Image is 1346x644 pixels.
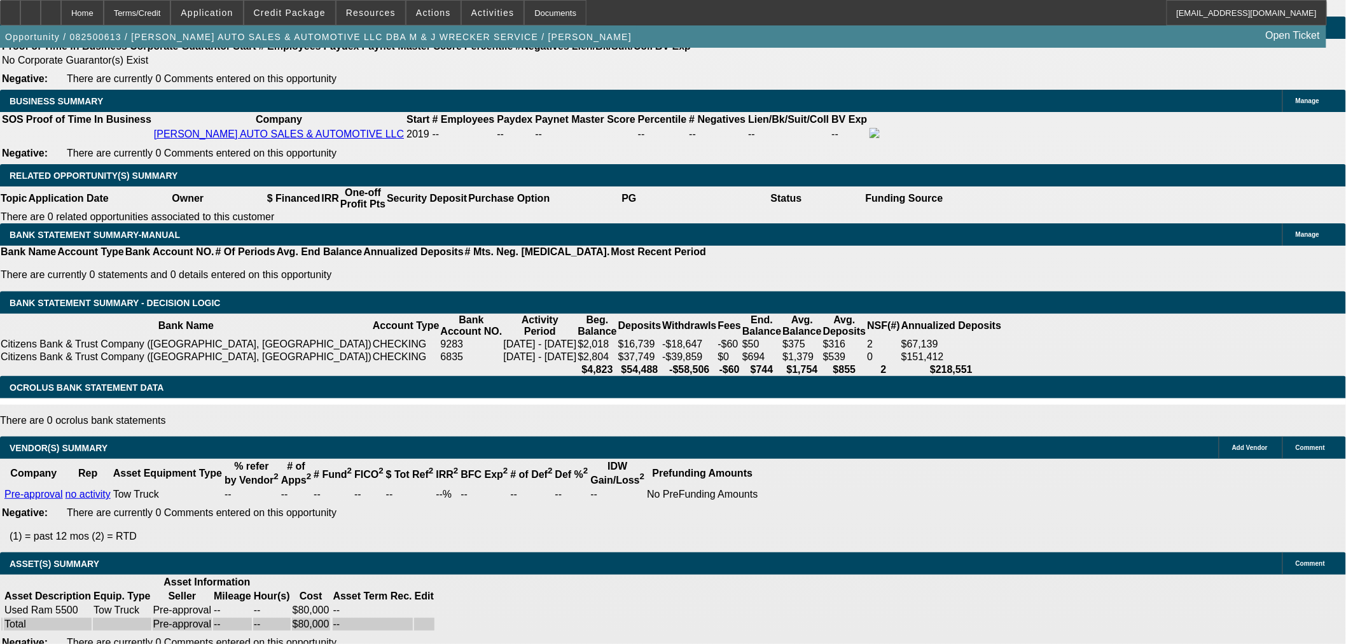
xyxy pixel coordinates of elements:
span: -- [433,129,440,139]
td: -- [253,604,291,617]
b: IDW Gain/Loss [590,461,644,486]
b: Company [10,468,57,479]
th: Proof of Time In Business [25,113,152,126]
td: -- [460,488,508,501]
sup: 2 [274,472,278,482]
td: -- [253,618,291,631]
span: ASSET(S) SUMMARY [10,559,99,569]
th: $218,551 [901,363,1002,376]
th: Avg. Deposits [822,314,867,338]
td: -- [510,488,553,501]
td: --% [435,488,459,501]
td: 9283 [440,338,503,351]
sup: 2 [503,466,508,476]
sup: 2 [548,466,552,476]
span: Credit Package [254,8,326,18]
th: Purchase Option [468,186,550,211]
span: OCROLUS BANK STATEMENT DATA [10,382,163,393]
button: Resources [336,1,405,25]
button: Actions [406,1,461,25]
span: BUSINESS SUMMARY [10,96,103,106]
td: -$18,647 [662,338,717,351]
th: SOS [1,113,24,126]
td: $37,749 [618,351,662,363]
td: $0 [718,351,742,363]
b: Negative: [2,507,48,518]
td: -- [555,488,589,501]
span: There are currently 0 Comments entered on this opportunity [67,73,336,84]
td: -- [496,127,533,141]
div: Used Ram 5500 [4,605,91,616]
b: # Employees [433,114,495,125]
th: $4,823 [577,363,617,376]
td: -- [224,488,279,501]
span: Resources [346,8,396,18]
th: Most Recent Period [611,246,707,258]
b: $ Tot Ref [386,469,434,480]
th: Beg. Balance [577,314,617,338]
span: Actions [416,8,451,18]
td: -- [590,488,645,501]
b: Negative: [2,148,48,158]
td: No Corporate Guarantor(s) Exist [1,54,697,67]
th: IRR [321,186,340,211]
th: One-off Profit Pts [340,186,386,211]
b: Asset Information [163,577,250,587]
b: # Negatives [689,114,746,125]
td: [DATE] - [DATE] [503,338,577,351]
th: Owner [109,186,267,211]
b: Asset Description [4,591,91,601]
div: -- [536,129,635,140]
th: Withdrawls [662,314,717,338]
b: Hour(s) [254,591,290,601]
b: # Fund [314,469,352,480]
b: Lien/Bk/Suit/Coll [748,114,829,125]
th: Bank Account NO. [125,246,215,258]
span: Comment [1296,560,1325,567]
b: Start [406,114,429,125]
b: Mileage [214,591,251,601]
th: Account Type [57,246,125,258]
sup: 2 [640,472,644,482]
th: $1,754 [782,363,822,376]
b: BFC Exp [461,469,508,480]
sup: 2 [583,466,588,476]
p: (1) = past 12 mos (2) = RTD [10,531,1346,542]
a: [PERSON_NAME] AUTO SALES & AUTOMOTIVE LLC [154,129,404,139]
b: Cost [300,591,323,601]
b: Asset Equipment Type [113,468,222,479]
th: Fees [718,314,742,338]
span: Add Vendor [1232,444,1268,451]
th: Status [708,186,865,211]
td: -- [354,488,384,501]
td: -- [747,127,829,141]
td: CHECKING [372,351,440,363]
td: -$60 [718,338,742,351]
img: facebook-icon.png [870,128,880,138]
a: no activity [66,489,111,500]
b: Def % [555,469,588,480]
th: Activity Period [503,314,577,338]
th: # Mts. Neg. [MEDICAL_DATA]. [464,246,611,258]
td: Tow Truck [113,488,223,501]
b: % refer by Vendor [225,461,279,486]
th: Asset Term Recommendation [333,590,413,603]
div: No PreFunding Amounts [647,489,758,500]
b: Negative: [2,73,48,84]
td: -- [281,488,312,501]
td: $80,000 [292,618,330,631]
th: Equip. Type [93,590,151,603]
th: PG [550,186,707,211]
td: Pre-approval [153,618,212,631]
span: Application [181,8,233,18]
td: $316 [822,338,867,351]
button: Activities [462,1,524,25]
b: Asset Term Rec. [333,591,412,601]
b: IRR [436,469,458,480]
b: # of Apps [281,461,311,486]
td: $1,379 [782,351,822,363]
th: # Of Periods [215,246,276,258]
td: $375 [782,338,822,351]
div: Total [4,619,91,630]
td: -- [831,127,868,141]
